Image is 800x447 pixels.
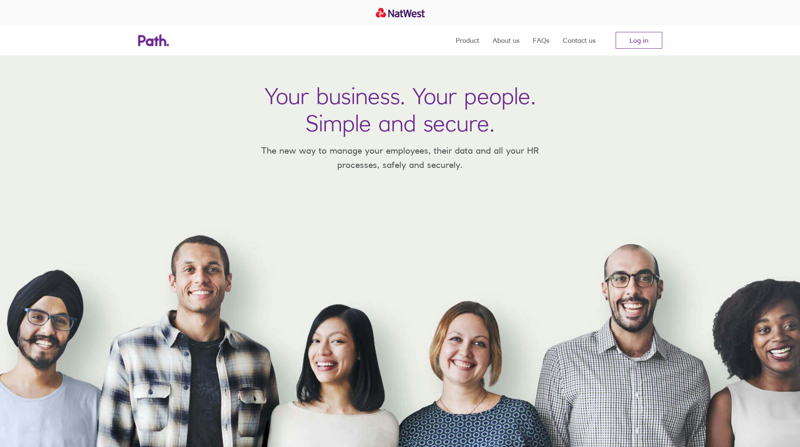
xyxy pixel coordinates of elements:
[533,25,549,55] a: FAQs
[563,25,595,55] a: Contact us
[265,82,536,137] h1: Your business. Your people. Simple and secure.
[249,144,551,172] p: The new way to manage your employees, their data and all your HR processes, safely and securely.
[456,25,479,55] a: Product
[616,32,662,49] a: Log in
[493,25,519,55] a: About us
